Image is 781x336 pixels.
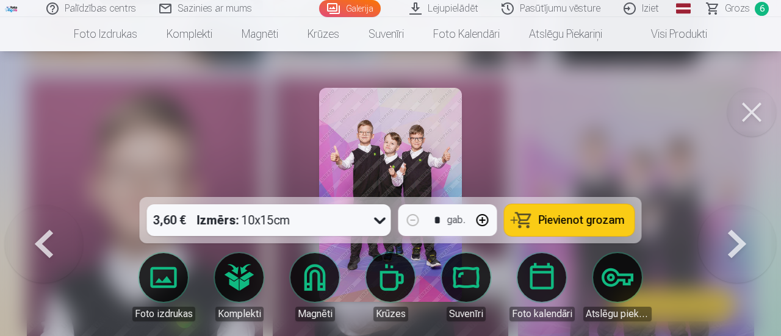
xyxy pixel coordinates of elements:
[59,17,152,51] a: Foto izdrukas
[354,17,419,51] a: Suvenīri
[215,307,264,321] div: Komplekti
[132,307,195,321] div: Foto izdrukas
[147,204,192,236] div: 3,60 €
[755,2,769,16] span: 6
[539,215,625,226] span: Pievienot grozam
[419,17,514,51] a: Foto kalendāri
[447,307,486,321] div: Suvenīri
[227,17,293,51] a: Magnēti
[725,1,750,16] span: Grozs
[295,307,335,321] div: Magnēti
[129,253,198,321] a: Foto izdrukas
[197,204,290,236] div: 10x15cm
[508,253,576,321] a: Foto kalendāri
[373,307,408,321] div: Krūzes
[505,204,635,236] button: Pievienot grozam
[281,253,349,321] a: Magnēti
[509,307,575,321] div: Foto kalendāri
[514,17,617,51] a: Atslēgu piekariņi
[356,253,425,321] a: Krūzes
[205,253,273,321] a: Komplekti
[5,5,18,12] img: /fa1
[432,253,500,321] a: Suvenīri
[583,253,652,321] a: Atslēgu piekariņi
[197,212,239,229] strong: Izmērs :
[447,213,466,227] div: gab.
[293,17,354,51] a: Krūzes
[617,17,722,51] a: Visi produkti
[152,17,227,51] a: Komplekti
[583,307,652,321] div: Atslēgu piekariņi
